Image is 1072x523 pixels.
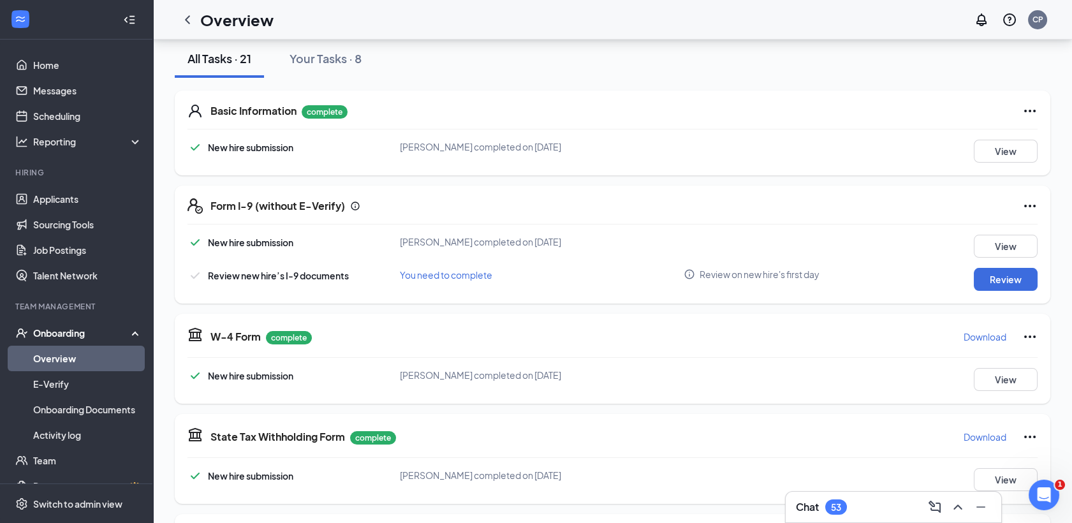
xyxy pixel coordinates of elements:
[14,13,27,26] svg: WorkstreamLogo
[33,327,131,339] div: Onboarding
[963,327,1007,347] button: Download
[350,201,360,211] svg: Info
[1055,480,1065,490] span: 1
[831,502,841,513] div: 53
[33,103,142,129] a: Scheduling
[187,140,203,155] svg: Checkmark
[187,368,203,383] svg: Checkmark
[302,105,348,119] p: complete
[33,397,142,422] a: Onboarding Documents
[33,212,142,237] a: Sourcing Tools
[208,470,293,482] span: New hire submission
[187,50,251,66] div: All Tasks · 21
[1002,12,1017,27] svg: QuestionInfo
[33,237,142,263] a: Job Postings
[33,186,142,212] a: Applicants
[15,327,28,339] svg: UserCheck
[33,52,142,78] a: Home
[963,427,1007,447] button: Download
[974,368,1038,391] button: View
[925,497,945,517] button: ComposeMessage
[948,497,968,517] button: ChevronUp
[400,269,492,281] span: You need to complete
[208,142,293,153] span: New hire submission
[266,331,312,344] p: complete
[290,50,362,66] div: Your Tasks · 8
[1022,329,1038,344] svg: Ellipses
[964,330,1006,343] p: Download
[187,427,203,442] svg: TaxGovernmentIcon
[1022,103,1038,119] svg: Ellipses
[200,9,274,31] h1: Overview
[950,499,966,515] svg: ChevronUp
[15,497,28,510] svg: Settings
[400,369,561,381] span: [PERSON_NAME] completed on [DATE]
[187,198,203,214] svg: FormI9EVerifyIcon
[210,430,345,444] h5: State Tax Withholding Form
[400,141,561,152] span: [PERSON_NAME] completed on [DATE]
[1022,198,1038,214] svg: Ellipses
[15,301,140,312] div: Team Management
[1029,480,1059,510] iframe: Intercom live chat
[33,78,142,103] a: Messages
[210,330,261,344] h5: W-4 Form
[974,268,1038,291] button: Review
[974,468,1038,491] button: View
[187,235,203,250] svg: Checkmark
[33,422,142,448] a: Activity log
[971,497,991,517] button: Minimize
[33,448,142,473] a: Team
[187,468,203,483] svg: Checkmark
[700,268,819,281] span: Review on new hire's first day
[927,499,943,515] svg: ComposeMessage
[964,431,1006,443] p: Download
[1022,429,1038,445] svg: Ellipses
[400,469,561,481] span: [PERSON_NAME] completed on [DATE]
[33,473,142,499] a: DocumentsCrown
[208,237,293,248] span: New hire submission
[187,327,203,342] svg: TaxGovernmentIcon
[973,499,988,515] svg: Minimize
[796,500,819,514] h3: Chat
[974,140,1038,163] button: View
[123,13,136,26] svg: Collapse
[210,199,345,213] h5: Form I-9 (without E-Verify)
[33,497,122,510] div: Switch to admin view
[33,263,142,288] a: Talent Network
[684,269,695,280] svg: Info
[33,371,142,397] a: E-Verify
[974,235,1038,258] button: View
[210,104,297,118] h5: Basic Information
[400,236,561,247] span: [PERSON_NAME] completed on [DATE]
[208,370,293,381] span: New hire submission
[974,12,989,27] svg: Notifications
[187,103,203,119] svg: User
[208,270,349,281] span: Review new hire’s I-9 documents
[180,12,195,27] svg: ChevronLeft
[1032,14,1043,25] div: CP
[33,135,143,148] div: Reporting
[15,135,28,148] svg: Analysis
[187,268,203,283] svg: Checkmark
[33,346,142,371] a: Overview
[350,431,396,445] p: complete
[15,167,140,178] div: Hiring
